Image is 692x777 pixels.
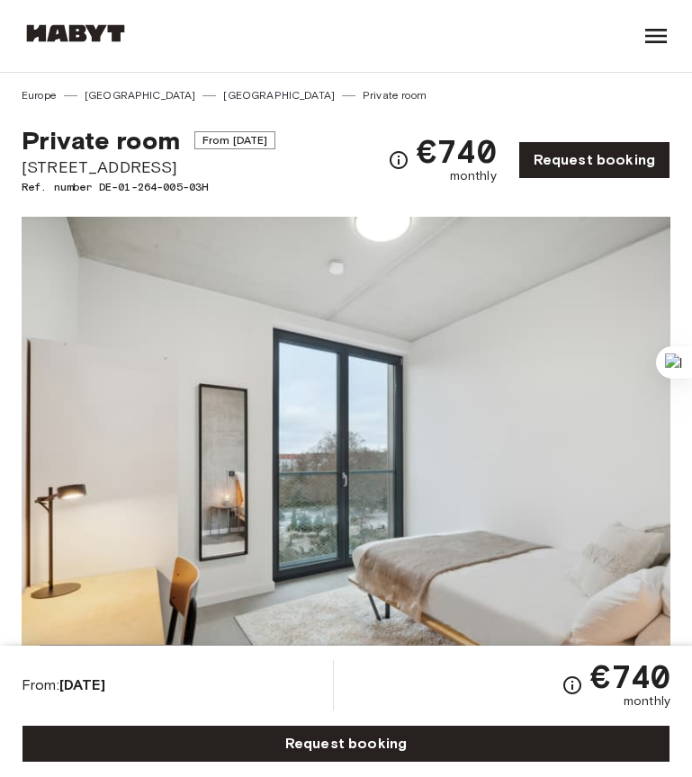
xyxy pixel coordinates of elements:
a: Request booking [22,725,670,763]
img: Marketing picture of unit DE-01-264-005-03H [22,217,670,695]
a: Request booking [518,141,670,179]
span: €740 [417,135,497,167]
span: €740 [590,660,670,692]
span: monthly [624,692,670,710]
span: From [DATE] [194,131,276,149]
span: [STREET_ADDRESS] [22,156,275,179]
span: Ref. number DE-01-264-005-03H [22,179,275,195]
img: Habyt [22,24,130,42]
button: Show all photos [40,645,191,678]
svg: Check cost overview for full price breakdown. Please note that discounts apply to new joiners onl... [562,674,583,696]
a: [GEOGRAPHIC_DATA] [85,87,196,103]
span: monthly [450,167,497,185]
b: [DATE] [59,676,105,693]
a: [GEOGRAPHIC_DATA] [223,87,335,103]
svg: Check cost overview for full price breakdown. Please note that discounts apply to new joiners onl... [388,149,409,171]
a: Private room [363,87,427,103]
a: Europe [22,87,57,103]
span: From: [22,675,105,695]
span: Private room [22,125,180,156]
